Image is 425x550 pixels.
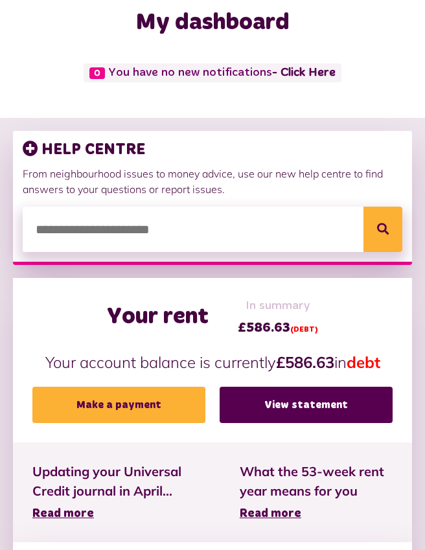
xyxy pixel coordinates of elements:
[32,508,94,520] span: Read more
[290,326,318,334] span: (DEBT)
[107,303,209,331] h2: Your rent
[13,9,412,37] h1: My dashboard
[238,318,318,338] span: £586.63
[238,297,318,315] span: In summary
[89,67,105,79] span: 0
[32,462,201,501] span: Updating your Universal Credit journal in April...
[84,63,341,82] span: You have no new notifications
[32,462,201,523] a: Updating your Universal Credit journal in April... Read more
[240,508,301,520] span: Read more
[23,166,402,197] p: From neighbourhood issues to money advice, use our new help centre to find answers to your questi...
[272,67,336,78] a: - Click Here
[32,350,393,374] p: Your account balance is currently in
[347,352,380,372] span: debt
[32,387,205,423] a: Make a payment
[240,462,393,523] a: What the 53-week rent year means for you Read more
[220,387,393,423] a: View statement
[276,352,334,372] strong: £586.63
[23,141,402,159] h3: HELP CENTRE
[240,462,393,501] span: What the 53-week rent year means for you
